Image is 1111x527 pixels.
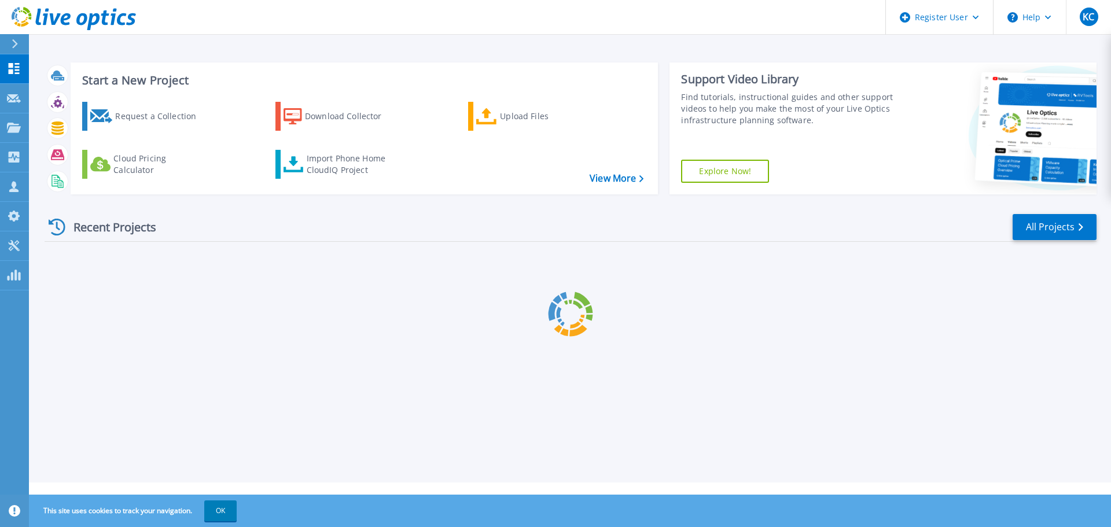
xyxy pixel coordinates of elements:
[681,160,769,183] a: Explore Now!
[82,150,211,179] a: Cloud Pricing Calculator
[305,105,398,128] div: Download Collector
[113,153,206,176] div: Cloud Pricing Calculator
[307,153,397,176] div: Import Phone Home CloudIQ Project
[1083,12,1094,21] span: KC
[681,72,899,87] div: Support Video Library
[32,500,237,521] span: This site uses cookies to track your navigation.
[681,91,899,126] div: Find tutorials, instructional guides and other support videos to help you make the most of your L...
[500,105,593,128] div: Upload Files
[1013,214,1097,240] a: All Projects
[115,105,208,128] div: Request a Collection
[204,500,237,521] button: OK
[275,102,404,131] a: Download Collector
[82,74,643,87] h3: Start a New Project
[82,102,211,131] a: Request a Collection
[590,173,643,184] a: View More
[468,102,597,131] a: Upload Files
[45,213,172,241] div: Recent Projects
